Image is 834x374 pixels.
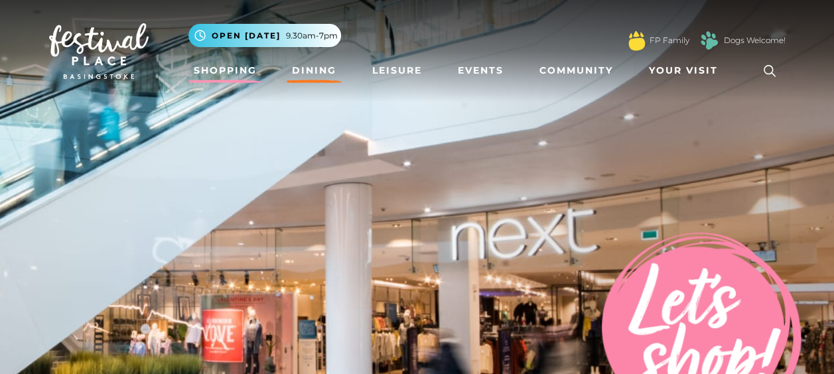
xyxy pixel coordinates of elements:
span: Your Visit [649,64,718,78]
button: Open [DATE] 9.30am-7pm [188,24,341,47]
a: Events [452,58,509,83]
a: Your Visit [644,58,730,83]
a: Dining [287,58,342,83]
a: Shopping [188,58,262,83]
a: FP Family [650,34,689,46]
span: 9.30am-7pm [286,30,338,42]
a: Dogs Welcome! [724,34,786,46]
a: Community [534,58,618,83]
img: Festival Place Logo [49,23,149,79]
span: Open [DATE] [212,30,281,42]
a: Leisure [367,58,427,83]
